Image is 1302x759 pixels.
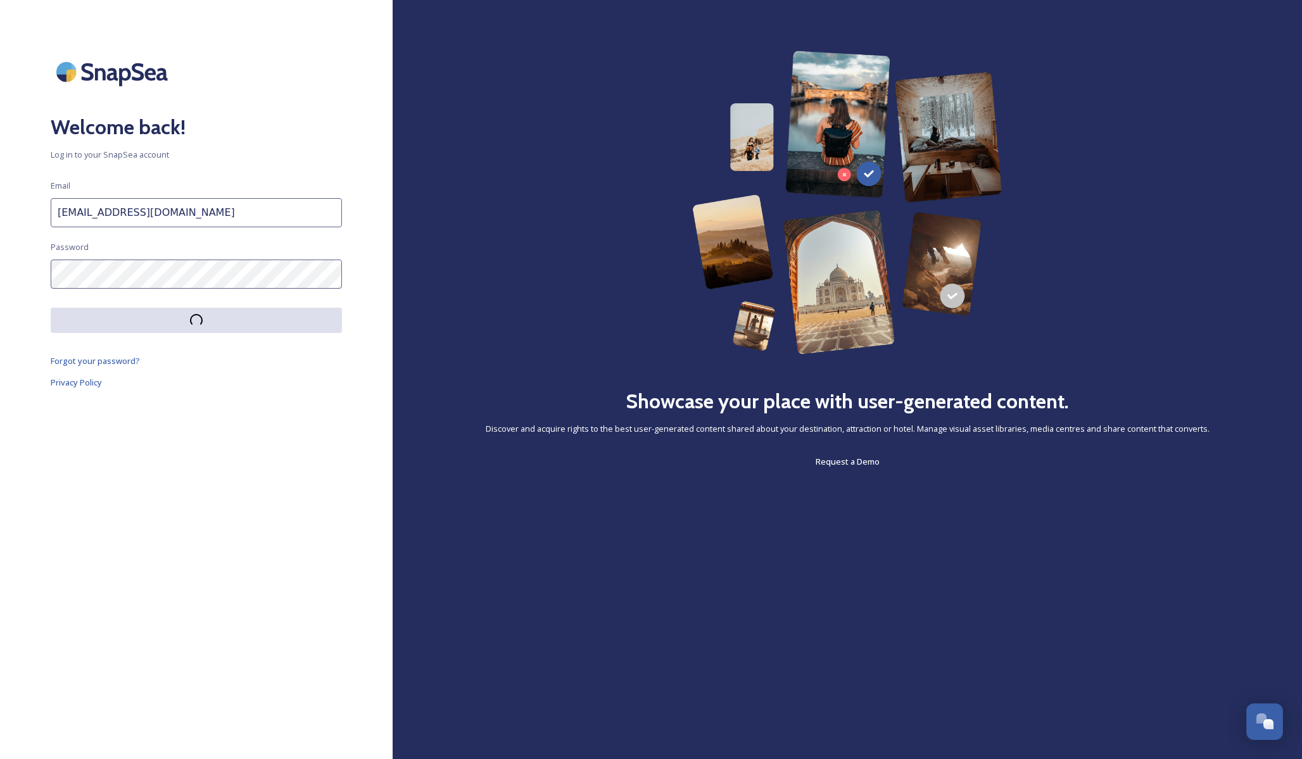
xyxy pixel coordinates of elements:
a: Request a Demo [816,454,880,469]
button: Open Chat [1246,703,1283,740]
span: Password [51,241,89,253]
span: Email [51,180,70,192]
span: Request a Demo [816,456,880,467]
h2: Welcome back! [51,112,342,142]
img: SnapSea Logo [51,51,177,93]
span: Discover and acquire rights to the best user-generated content shared about your destination, att... [486,423,1210,435]
span: Forgot your password? [51,355,140,367]
span: Log in to your SnapSea account [51,149,342,161]
img: 63b42ca75bacad526042e722_Group%20154-p-800.png [692,51,1002,354]
a: Forgot your password? [51,353,342,368]
h2: Showcase your place with user-generated content. [626,386,1069,417]
span: Privacy Policy [51,377,102,388]
input: john.doe@snapsea.io [51,198,342,227]
a: Privacy Policy [51,375,342,390]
